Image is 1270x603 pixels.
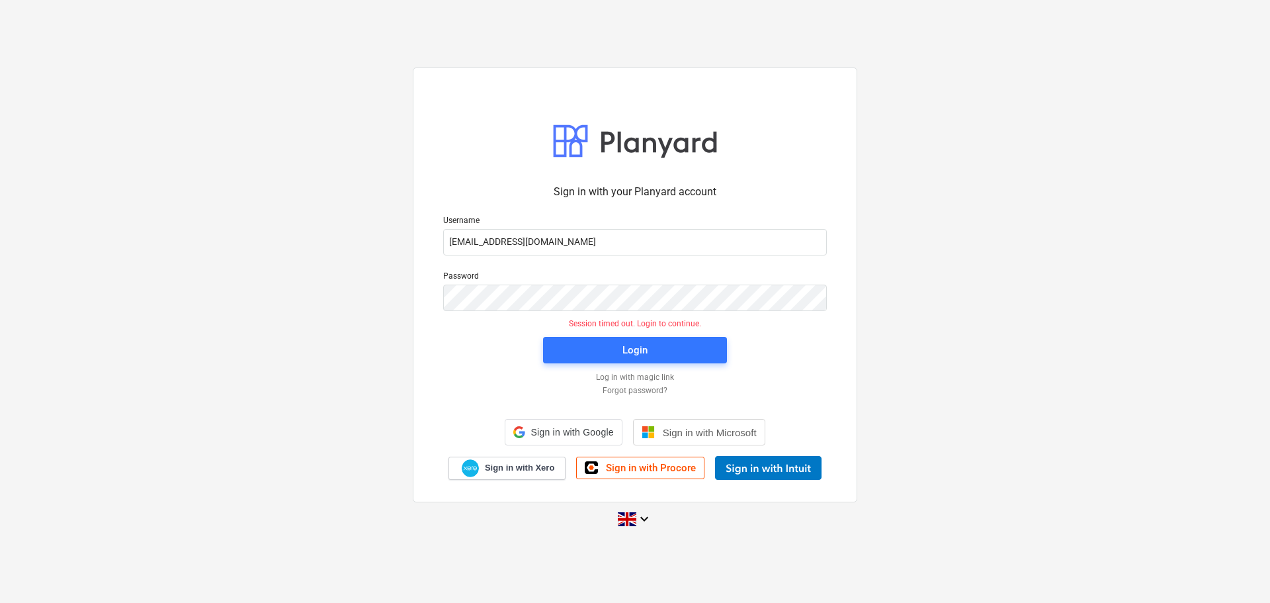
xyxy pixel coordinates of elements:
img: Microsoft logo [642,426,655,439]
a: Sign in with Procore [576,457,704,479]
span: Sign in with Google [530,427,613,438]
p: Username [443,216,827,229]
i: keyboard_arrow_down [636,511,652,527]
p: Password [443,271,827,285]
a: Log in with magic link [437,373,833,383]
button: Login [543,337,727,363]
a: Forgot password? [437,386,833,396]
span: Sign in with Microsoft [663,427,757,438]
span: Sign in with Xero [485,462,554,474]
span: Sign in with Procore [606,462,696,474]
img: Xero logo [462,459,479,477]
div: Sign in with Google [505,419,622,445]
div: Login [622,342,648,359]
p: Session timed out. Login to continue. [435,319,835,330]
input: Username [443,229,827,255]
a: Sign in with Xero [448,457,566,480]
p: Sign in with your Planyard account [443,184,827,200]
